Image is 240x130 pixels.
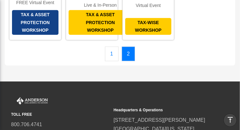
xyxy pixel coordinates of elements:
div: Tax-Wise Workshop [125,18,172,35]
div: Live & In-Person [66,3,135,8]
small: TOLL FREE [11,111,109,118]
div: Tax & Asset Protection Workshop [69,10,132,35]
a: 800.706.4741 [11,122,42,127]
a: 1 [105,47,119,61]
small: Headquarters & Operations [114,107,212,114]
div: Tax & Asset Protection Workshop [12,10,58,35]
div: Virtual Event [123,3,174,8]
img: Anderson Advisors Platinum Portal [11,97,49,105]
a: [STREET_ADDRESS][PERSON_NAME] [114,117,205,123]
a: 2 [122,47,135,61]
